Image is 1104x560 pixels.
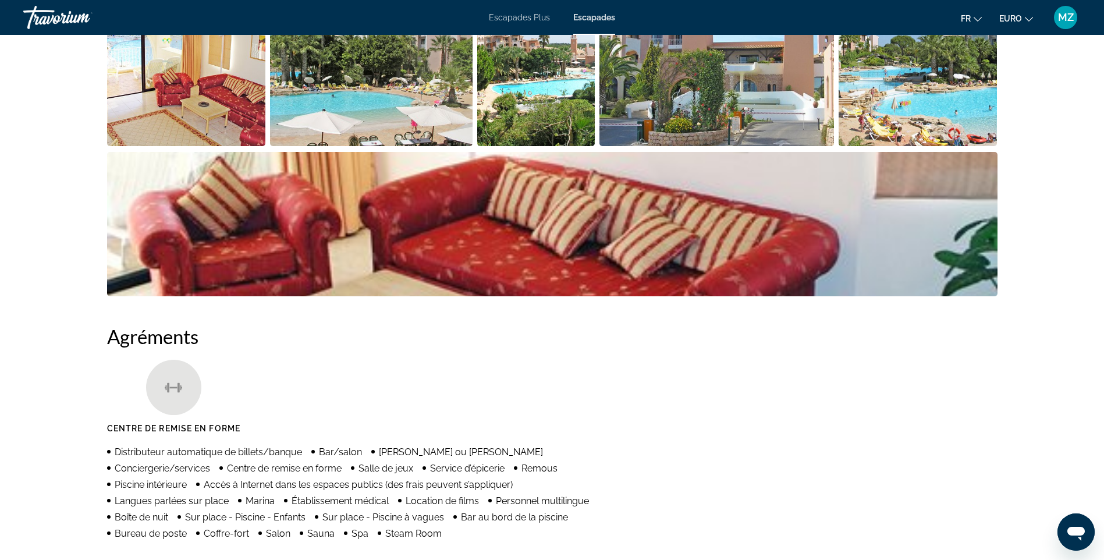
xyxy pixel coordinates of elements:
[961,14,971,23] span: Fr
[379,446,543,458] span: [PERSON_NAME] ou [PERSON_NAME]
[999,14,1022,23] span: EURO
[839,1,997,147] button: Ouvrir le curseur d’image en plein écran
[961,10,982,27] button: Changer la langue
[430,463,505,474] span: Service d’épicerie
[477,1,595,147] button: Ouvrir le curseur d’image en plein écran
[319,446,362,458] span: Bar/salon
[1058,12,1074,23] span: MZ
[227,463,342,474] span: Centre de remise en forme
[23,2,140,33] a: Travorium
[185,512,306,523] span: Sur place - Piscine - Enfants
[204,479,513,490] span: Accès à Internet dans les espaces publics (des frais peuvent s’appliquer)
[115,446,302,458] span: Distributeur automatique de billets/banque
[115,512,168,523] span: Boîte de nuit
[115,463,210,474] span: Conciergerie/services
[573,13,615,22] a: Escapades
[115,479,187,490] span: Piscine intérieure
[322,512,444,523] span: Sur place - Piscine à vagues
[107,1,266,147] button: Ouvrir le curseur d’image en plein écran
[521,463,558,474] span: Remous
[999,10,1033,27] button: Changer de devise
[489,13,550,22] a: Escapades Plus
[1057,513,1095,551] iframe: Bouton de lancement de la fenêtre de messagerie
[292,495,389,506] span: Établissement médical
[406,495,479,506] span: Location de films
[115,495,229,506] span: Langues parlées sur place
[385,528,442,539] span: Steam Room
[246,495,275,506] span: Marina
[266,528,290,539] span: Salon
[496,495,589,506] span: Personnel multilingue
[204,528,249,539] span: Coffre-fort
[107,424,241,433] span: Centre de remise en forme
[115,528,187,539] span: Bureau de poste
[307,528,335,539] span: Sauna
[270,1,473,147] button: Ouvrir le curseur d’image en plein écran
[1050,5,1081,30] button: Menu utilisateur
[358,463,413,474] span: Salle de jeux
[461,512,568,523] span: Bar au bord de la piscine
[599,1,834,147] button: Ouvrir le curseur d’image en plein écran
[107,151,997,297] button: Ouvrir le curseur d’image en plein écran
[352,528,368,539] span: Spa
[107,325,997,348] h2: Agréments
